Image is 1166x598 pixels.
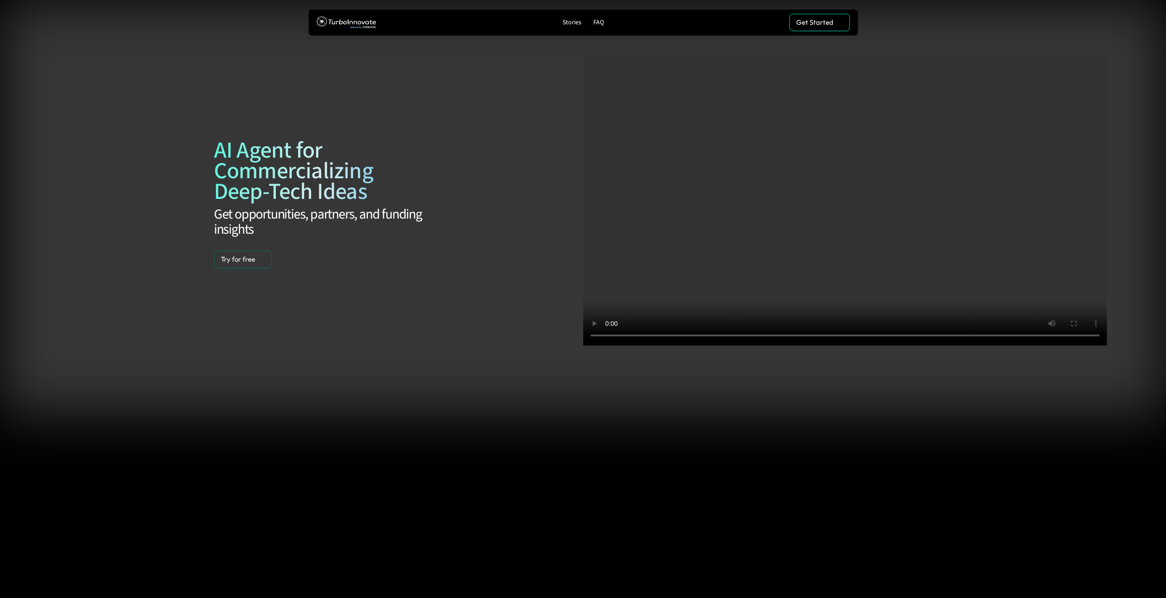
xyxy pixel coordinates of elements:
[789,14,850,31] a: Get Started
[559,16,585,29] a: Stories
[796,18,833,27] p: Get Started
[590,16,608,29] a: FAQ
[317,14,376,31] img: TurboInnovate Logo
[563,19,581,27] p: Stories
[593,19,604,27] p: FAQ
